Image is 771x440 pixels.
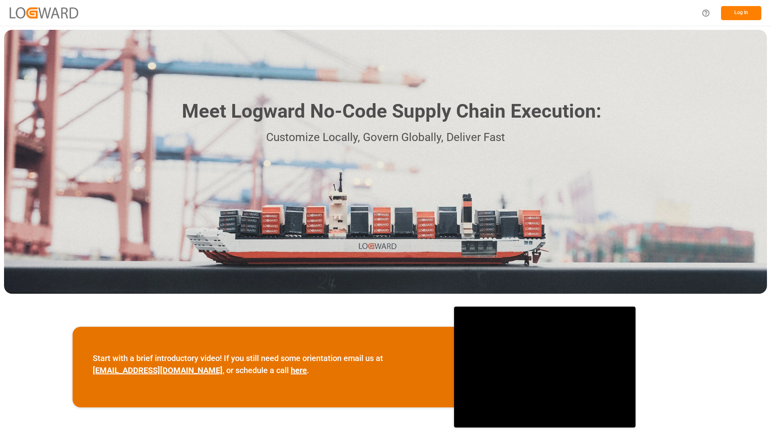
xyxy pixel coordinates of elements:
p: Start with a brief introductory video! If you still need some orientation email us at , or schedu... [93,352,434,376]
a: [EMAIL_ADDRESS][DOMAIN_NAME] [93,365,223,375]
a: here [291,365,307,375]
p: Customize Locally, Govern Globally, Deliver Fast [170,129,601,147]
button: Log In [721,6,761,20]
h1: Meet Logward No-Code Supply Chain Execution: [182,97,601,126]
img: Logward_new_orange.png [10,7,78,18]
button: Help Center [697,4,715,22]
